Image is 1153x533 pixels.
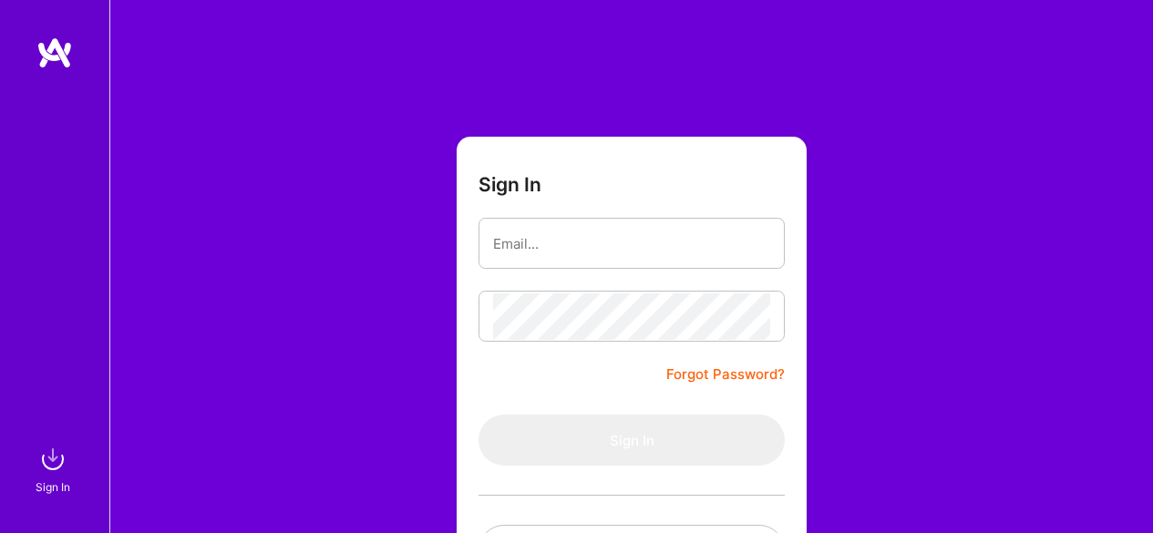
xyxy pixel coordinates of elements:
[36,477,70,497] div: Sign In
[38,441,71,497] a: sign inSign In
[36,36,73,69] img: logo
[479,415,785,466] button: Sign In
[479,173,541,196] h3: Sign In
[35,441,71,477] img: sign in
[493,220,770,267] input: Email...
[666,364,785,385] a: Forgot Password?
